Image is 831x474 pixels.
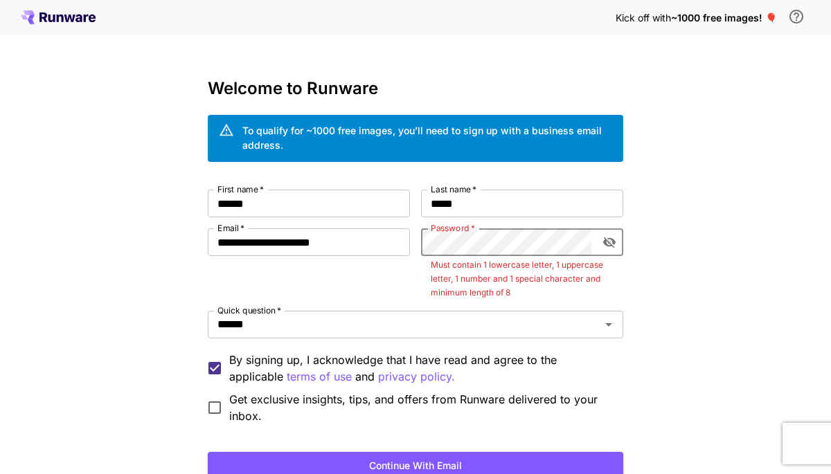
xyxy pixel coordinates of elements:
[616,12,671,24] span: Kick off with
[597,230,622,255] button: toggle password visibility
[671,12,777,24] span: ~1000 free images! 🎈
[431,222,475,234] label: Password
[378,368,455,385] button: By signing up, I acknowledge that I have read and agree to the applicable terms of use and
[217,222,244,234] label: Email
[287,368,352,385] button: By signing up, I acknowledge that I have read and agree to the applicable and privacy policy.
[599,315,618,334] button: Open
[783,3,810,30] button: In order to qualify for free credit, you need to sign up with a business email address and click ...
[229,391,612,424] span: Get exclusive insights, tips, and offers from Runware delivered to your inbox.
[431,183,476,195] label: Last name
[378,368,455,385] p: privacy policy.
[431,258,614,300] p: Must contain 1 lowercase letter, 1 uppercase letter, 1 number and 1 special character and minimum...
[242,123,612,152] div: To qualify for ~1000 free images, you’ll need to sign up with a business email address.
[287,368,352,385] p: terms of use
[208,79,623,98] h3: Welcome to Runware
[217,304,281,316] label: Quick question
[229,352,612,385] p: By signing up, I acknowledge that I have read and agree to the applicable and
[217,183,264,195] label: First name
